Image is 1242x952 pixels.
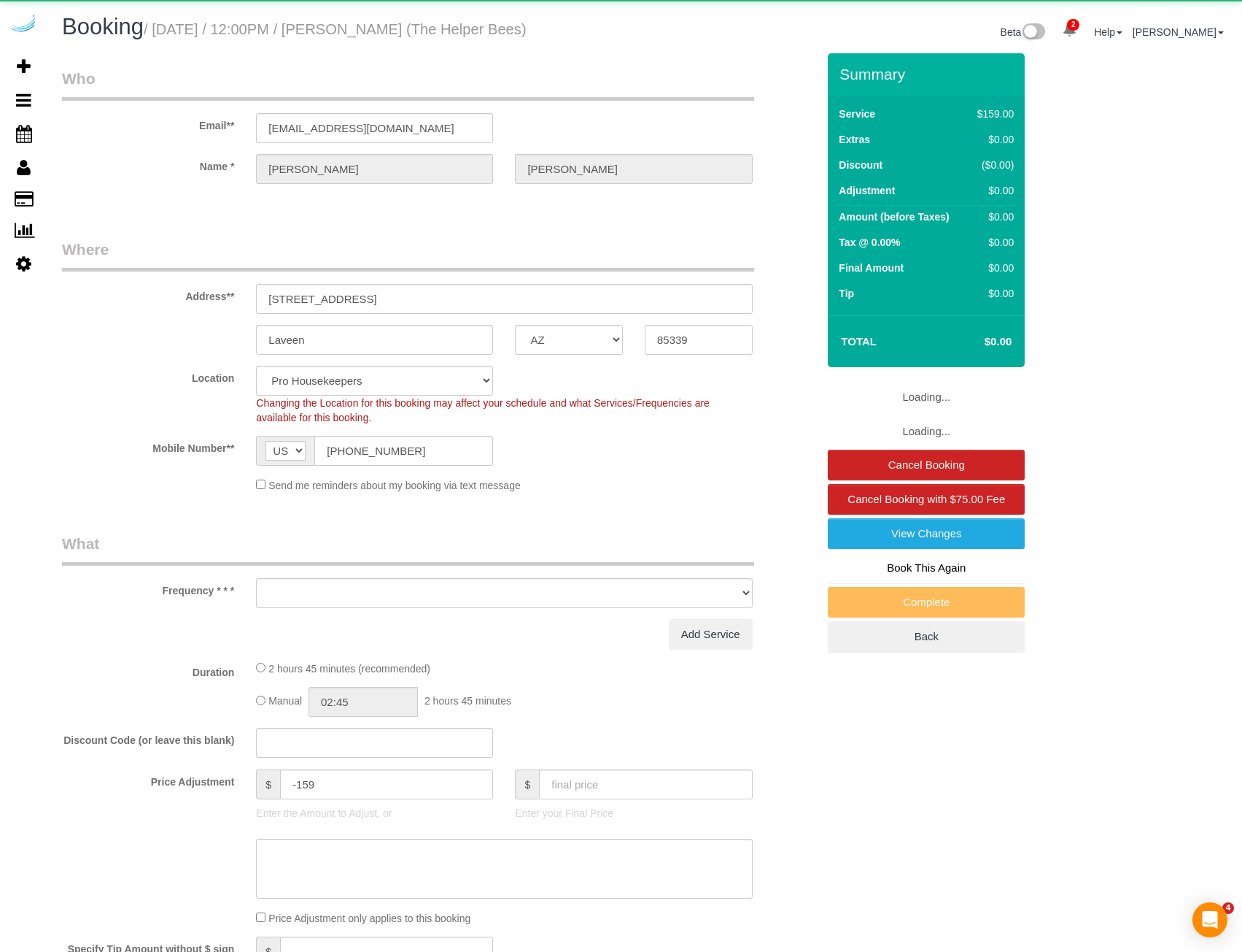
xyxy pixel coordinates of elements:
[839,66,1017,82] h3: Summary
[1067,19,1079,31] span: 2
[256,806,493,821] p: Enter the Amount to Adjust, or
[51,578,245,598] label: Frequency * * *
[515,154,752,184] input: Last Name**
[1133,26,1224,38] a: [PERSON_NAME]
[828,484,1025,515] a: Cancel Booking with $75.00 Fee
[314,436,493,466] input: Mobile Number**
[51,366,245,385] label: Location
[839,132,870,147] label: Extras
[839,235,900,250] label: Tax @ 0.00%
[62,68,754,101] legend: Who
[971,132,1014,147] div: $0.00
[1094,26,1122,38] a: Help
[62,533,754,566] legend: What
[839,158,882,172] label: Discount
[268,480,521,491] span: Send me reminders about my booking via text message
[828,621,1025,652] a: Back
[515,769,539,799] span: $
[256,397,710,423] span: Changing the Location for this booking may affect your schedule and what Services/Frequencies are...
[256,769,280,799] span: $
[941,336,1012,348] h4: $0.00
[1021,23,1045,42] img: New interface
[424,696,511,707] span: 2 hours 45 minutes
[51,436,245,456] label: Mobile Number**
[828,450,1025,480] a: Cancel Booking
[1222,902,1234,914] span: 4
[971,107,1014,121] div: $159.00
[828,518,1025,549] a: View Changes
[9,15,38,35] img: Automaid Logo
[1192,902,1227,937] div: Open Intercom Messenger
[839,107,875,121] label: Service
[51,728,245,748] label: Discount Code (or leave this blank)
[515,806,752,821] p: Enter your Final Price
[645,325,753,355] input: Zip Code**
[51,154,245,174] label: Name *
[669,619,753,650] a: Add Service
[144,21,527,37] small: / [DATE] / 12:00PM / [PERSON_NAME] (The Helper Bees)
[268,663,430,675] span: 2 hours 45 minutes (recommended)
[971,261,1014,275] div: $0.00
[841,335,877,348] strong: Total
[971,210,1014,224] div: $0.00
[62,239,754,272] legend: Where
[828,553,1025,583] a: Book This Again
[971,235,1014,250] div: $0.00
[51,769,245,789] label: Price Adjustment
[539,769,752,799] input: final price
[847,493,1005,505] span: Cancel Booking with $75.00 Fee
[1001,26,1046,38] a: Beta
[839,183,895,198] label: Adjustment
[839,210,949,224] label: Amount (before Taxes)
[839,261,904,275] label: Final Amount
[971,183,1014,198] div: $0.00
[268,913,470,924] span: Price Adjustment only applies to this booking
[971,158,1014,172] div: ($0.00)
[268,696,302,707] span: Manual
[839,286,854,301] label: Tip
[62,14,144,39] span: Booking
[256,154,493,184] input: First Name**
[971,286,1014,301] div: $0.00
[1055,15,1084,47] a: 2
[51,660,245,680] label: Duration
